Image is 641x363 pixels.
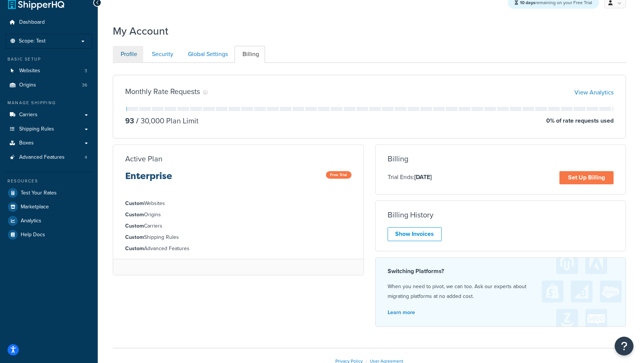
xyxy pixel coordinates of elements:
h1: My Account [113,24,168,38]
h4: Switching Platforms? [388,267,614,276]
span: 36 [82,82,87,88]
span: 4 [85,154,87,161]
p: When you need to pivot, we can too. Ask our experts about migrating platforms at no added cost. [388,282,614,301]
a: Origins 36 [6,78,92,92]
h3: Billing [388,155,408,163]
a: Test Your Rates [6,186,92,200]
strong: Custom [125,199,144,207]
p: Trial Ends: [388,172,432,182]
a: Marketplace [6,200,92,214]
span: 3 [85,68,87,74]
span: Origins [19,82,36,88]
a: Shipping Rules [6,122,92,136]
h3: Enterprise [125,171,172,187]
strong: [DATE] [414,173,432,181]
div: Resources [6,178,92,184]
li: Advanced Features [125,245,352,253]
li: Origins [125,211,352,219]
div: Manage Shipping [6,100,92,106]
h3: Monthly Rate Requests [125,87,200,96]
span: Help Docs [21,232,45,238]
li: Origins [6,78,92,92]
span: Websites [19,68,40,74]
a: Websites 3 [6,64,92,78]
a: Set Up Billing [559,171,614,184]
h3: Active Plan [125,155,162,163]
span: Scope: Test [19,38,45,44]
p: 93 [125,115,134,126]
span: Marketplace [21,204,49,210]
li: Shipping Rules [125,233,352,241]
a: Global Settings [180,46,234,63]
a: View Analytics [574,88,614,97]
strong: Custom [125,245,144,252]
span: / [136,115,139,126]
span: Free Trial [326,171,352,179]
li: Advanced Features [6,150,92,164]
strong: Custom [125,233,144,241]
button: Open Resource Center [615,337,633,355]
a: Show Invoices [388,227,442,241]
div: Basic Setup [6,56,92,62]
a: Learn more [388,308,415,316]
span: Carriers [19,112,38,118]
a: Carriers [6,108,92,122]
a: Dashboard [6,15,92,29]
a: Billing [235,46,265,63]
strong: Custom [125,222,144,230]
span: Analytics [21,218,41,224]
a: Advanced Features 4 [6,150,92,164]
li: Carriers [125,222,352,230]
p: 0 % of rate requests used [546,115,614,126]
p: 30,000 Plan Limit [134,115,199,126]
a: Profile [113,46,143,63]
a: Help Docs [6,228,92,241]
strong: Custom [125,211,144,219]
span: Test Your Rates [21,190,57,196]
li: Websites [125,199,352,208]
a: Boxes [6,136,92,150]
span: Advanced Features [19,154,65,161]
span: Dashboard [19,19,45,26]
span: Boxes [19,140,34,146]
a: Analytics [6,214,92,228]
a: Security [144,46,179,63]
li: Websites [6,64,92,78]
h3: Billing History [388,211,433,219]
span: Shipping Rules [19,126,54,132]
